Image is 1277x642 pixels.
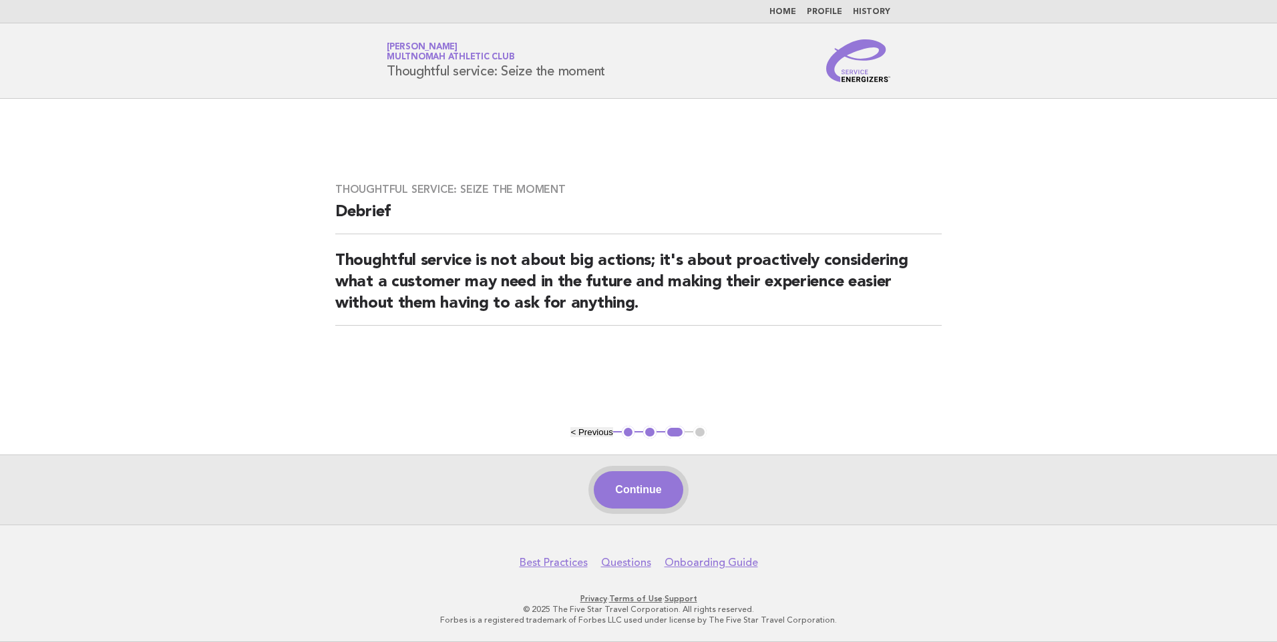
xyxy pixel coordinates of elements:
img: Service Energizers [826,39,890,82]
a: Support [665,594,697,603]
a: Privacy [580,594,607,603]
button: 1 [622,426,635,439]
button: Continue [594,471,683,509]
a: History [853,8,890,16]
button: 2 [643,426,657,439]
h2: Thoughtful service is not about big actions; it's about proactively considering what a customer m... [335,250,942,326]
a: [PERSON_NAME]Multnomah Athletic Club [387,43,514,61]
button: 3 [665,426,685,439]
a: Home [769,8,796,16]
a: Terms of Use [609,594,663,603]
p: © 2025 The Five Star Travel Corporation. All rights reserved. [230,604,1047,615]
p: · · [230,593,1047,604]
a: Best Practices [520,556,588,569]
h3: Thoughtful service: Seize the moment [335,183,942,196]
h1: Thoughtful service: Seize the moment [387,43,605,78]
span: Multnomah Athletic Club [387,53,514,62]
a: Profile [807,8,842,16]
a: Questions [601,556,651,569]
a: Onboarding Guide [665,556,758,569]
h2: Debrief [335,202,942,234]
p: Forbes is a registered trademark of Forbes LLC used under license by The Five Star Travel Corpora... [230,615,1047,625]
button: < Previous [570,427,612,437]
